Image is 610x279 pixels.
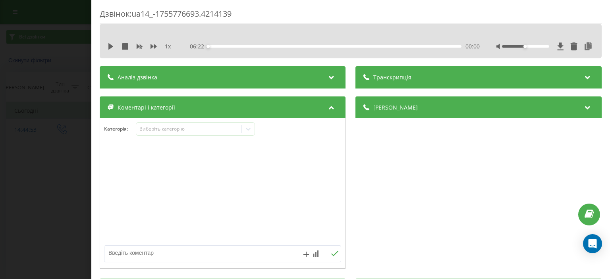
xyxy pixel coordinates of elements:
[139,126,239,132] div: Виберіть категорію
[118,104,175,112] span: Коментарі і категорії
[207,45,210,48] div: Accessibility label
[374,104,418,112] span: [PERSON_NAME]
[188,42,208,50] span: - 06:22
[104,126,136,132] h4: Категорія :
[583,234,602,253] div: Open Intercom Messenger
[465,42,480,50] span: 00:00
[100,8,602,24] div: Дзвінок : ua14_-1755776693.4214139
[374,73,412,81] span: Транскрипція
[118,73,157,81] span: Аналіз дзвінка
[165,42,171,50] span: 1 x
[523,45,527,48] div: Accessibility label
